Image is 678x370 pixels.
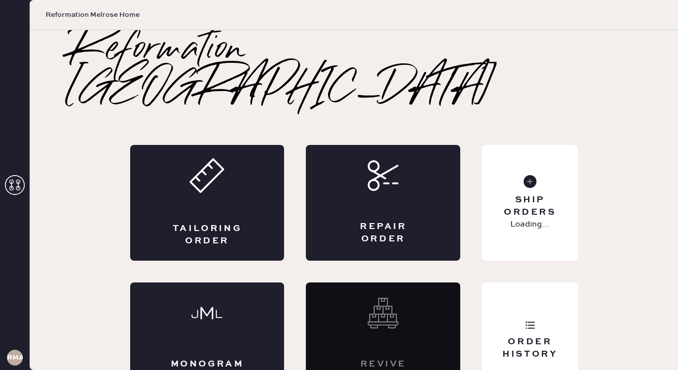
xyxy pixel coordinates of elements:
p: Loading... [510,219,549,231]
div: Repair Order [345,221,421,245]
div: Order History [490,336,570,361]
div: Ship Orders [490,194,570,219]
div: Tailoring Order [170,223,245,247]
h3: RMA [7,354,23,361]
span: Reformation Melrose Home [46,10,140,20]
h2: Reformation [GEOGRAPHIC_DATA] [69,30,638,109]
